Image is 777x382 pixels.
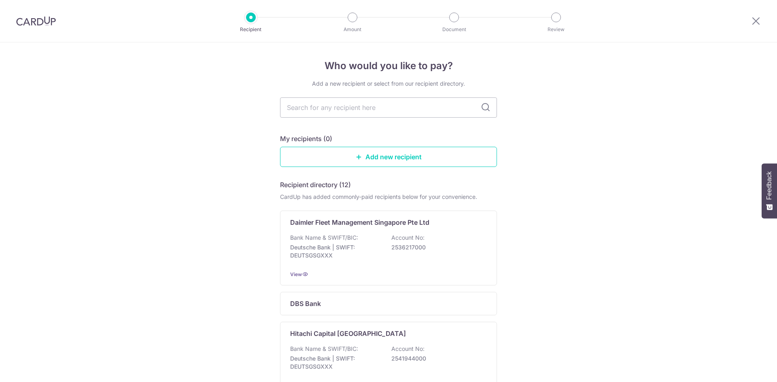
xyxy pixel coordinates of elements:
p: Bank Name & SWIFT/BIC: [290,234,358,242]
p: Bank Name & SWIFT/BIC: [290,345,358,353]
p: Daimler Fleet Management Singapore Pte Ltd [290,217,429,227]
h5: My recipients (0) [280,134,332,144]
p: Account No: [391,234,425,242]
h4: Who would you like to pay? [280,59,497,73]
p: Review [526,25,586,34]
h5: Recipient directory (12) [280,180,351,190]
span: Feedback [766,171,773,200]
iframe: Opens a widget where you can find more information [725,358,769,378]
div: CardUp has added commonly-paid recipients below for your convenience. [280,193,497,201]
p: DBS Bank [290,299,321,308]
a: View [290,271,302,277]
p: Account No: [391,345,425,353]
p: Recipient [221,25,281,34]
p: 2536217000 [391,243,482,251]
a: Add new recipient [280,147,497,167]
p: Document [424,25,484,34]
p: Amount [323,25,382,34]
p: Hitachi Capital [GEOGRAPHIC_DATA] [290,329,406,338]
p: 2541944000 [391,355,482,363]
div: Add a new recipient or select from our recipient directory. [280,80,497,88]
img: CardUp [16,16,56,26]
p: Deutsche Bank | SWIFT: DEUTSGSGXXX [290,243,381,260]
button: Feedback - Show survey [762,163,777,218]
input: Search for any recipient here [280,97,497,118]
p: Deutsche Bank | SWIFT: DEUTSGSGXXX [290,355,381,371]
